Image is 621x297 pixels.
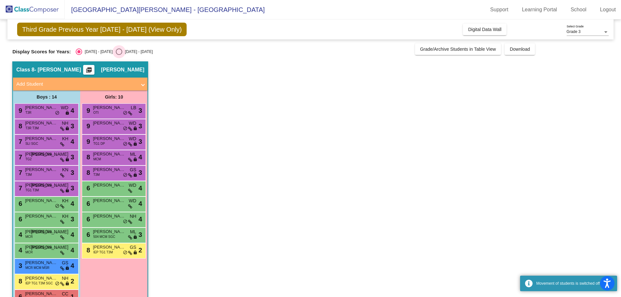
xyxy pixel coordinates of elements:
div: [DATE] - [DATE] [122,49,153,55]
span: [PERSON_NAME] [25,291,57,297]
span: 8 [17,278,22,285]
span: 3 [71,152,74,162]
span: - [PERSON_NAME] [34,67,81,73]
span: LB [131,104,136,111]
a: School [565,5,592,15]
span: 4 [71,261,74,270]
span: lock [133,142,137,147]
span: [PERSON_NAME] [101,67,144,73]
span: GS [130,244,136,251]
span: TG1 DP [93,141,105,146]
button: Download [505,43,535,55]
span: 4 [138,183,142,193]
span: [PERSON_NAME] [31,151,68,158]
span: 6 [85,231,90,238]
span: [PERSON_NAME] [25,244,57,250]
span: lock [133,250,137,255]
span: 9 [17,107,22,114]
span: 2 [138,245,142,255]
span: [PERSON_NAME] [25,260,57,266]
span: OTI [93,110,99,115]
span: 6 [17,216,22,223]
span: 6 [85,185,90,192]
span: [PERSON_NAME] [93,135,125,142]
span: 3 [71,214,74,224]
span: T3M [25,172,32,177]
span: do_not_disturb_alt [55,204,60,209]
span: [PERSON_NAME] [93,213,125,219]
span: T3M [93,172,100,177]
span: SLI SGC [25,141,38,146]
span: MCM [93,157,101,162]
span: NH [130,213,136,220]
div: Boys : 14 [13,90,80,103]
span: Download [510,47,530,52]
span: KH [62,135,68,142]
span: lock [65,157,70,162]
span: WD [129,120,136,127]
span: [PERSON_NAME] [PERSON_NAME] [25,197,57,204]
span: 4 [138,199,142,208]
a: Logout [595,5,621,15]
span: [PERSON_NAME] [31,182,68,189]
span: 9 [85,107,90,114]
span: 4 [17,231,22,238]
span: 3 [71,168,74,177]
button: Digital Data Wall [463,24,507,35]
a: Support [485,5,514,15]
span: [PERSON_NAME] [25,104,57,111]
span: ML [130,228,136,235]
span: do_not_disturb_alt [123,142,127,147]
span: 6 [85,200,90,207]
span: 7 [17,169,22,176]
span: [PERSON_NAME] [93,166,125,173]
button: Print Students Details [83,65,94,75]
mat-panel-title: Add Student [16,80,136,88]
span: lock [133,126,137,131]
mat-radio-group: Select an option [76,48,153,55]
span: 3 [138,168,142,177]
span: do_not_disturb_alt [55,281,60,286]
span: 8 [85,169,90,176]
span: NH [62,120,68,127]
span: Third Grade Previous Year [DATE] - [DATE] (View Only) [17,23,187,36]
span: [PERSON_NAME] [25,213,57,219]
span: 4 [71,245,74,255]
mat-expansion-panel-header: Add Student [13,78,147,90]
span: Display Scores for Years: [12,49,71,55]
span: [PERSON_NAME] [25,166,57,173]
div: [DATE] - [DATE] [82,49,113,55]
span: [PERSON_NAME] [93,120,125,126]
span: MCR [25,250,33,255]
span: 2 [71,276,74,286]
span: [PERSON_NAME] [93,228,125,235]
span: 8 [17,122,22,130]
span: 4 [138,214,142,224]
span: lock [65,111,70,116]
span: KN [62,166,68,173]
span: lock [65,281,70,286]
span: [PERSON_NAME] [93,104,125,111]
span: do_not_disturb_alt [123,173,127,178]
mat-icon: picture_as_pdf [85,67,93,76]
span: 4 [71,137,74,146]
span: ML [130,151,136,158]
span: IEP TG1 T3M SGC [25,281,53,286]
span: Grade/Archive Students in Table View [420,47,496,52]
span: do_not_disturb_alt [123,219,127,224]
button: Grade/Archive Students in Table View [415,43,501,55]
div: Girls: 10 [80,90,147,103]
span: 3 [138,106,142,115]
span: WD [61,104,68,111]
span: T3R T3M [25,126,39,131]
span: [PERSON_NAME] [93,151,125,157]
span: Grade 3 [567,29,581,34]
span: 8 [85,154,90,161]
span: 3 [17,262,22,269]
span: 7 [17,185,22,192]
span: lock [133,157,137,162]
span: GS [130,166,136,173]
span: Class 8 [16,67,34,73]
span: [PERSON_NAME] [31,244,68,251]
span: [PERSON_NAME] [25,135,57,142]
